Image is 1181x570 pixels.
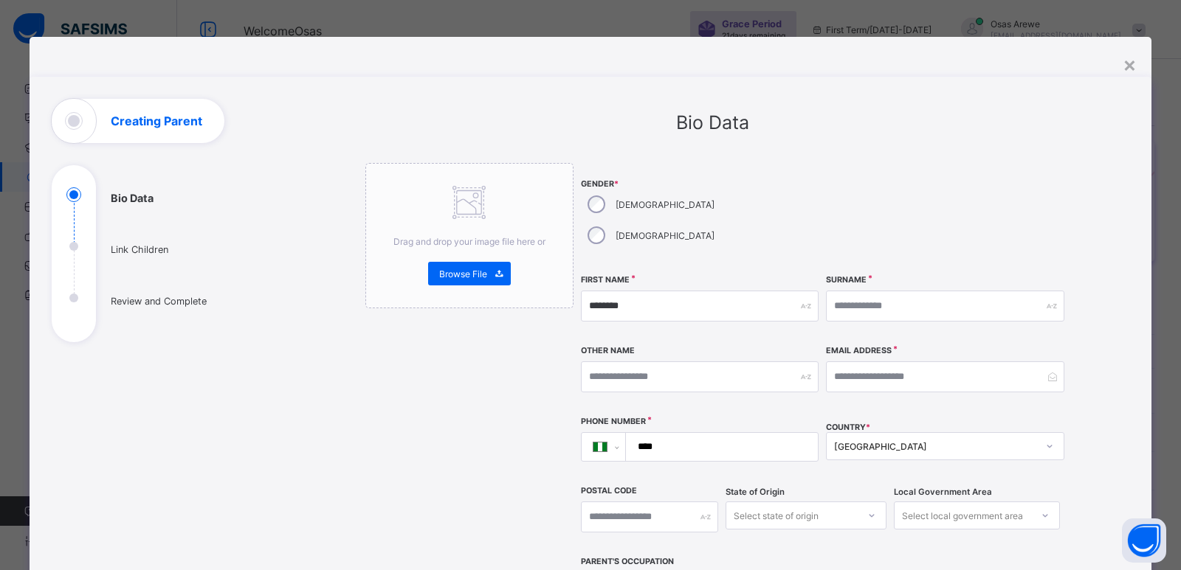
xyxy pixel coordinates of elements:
div: Select local government area [902,501,1023,529]
h1: Creating Parent [111,115,202,127]
span: COUNTRY [826,423,870,432]
label: Postal Code [581,486,637,496]
span: Drag and drop your image file here or [393,236,545,247]
label: [DEMOGRAPHIC_DATA] [616,199,715,210]
div: Select state of origin [734,501,819,529]
span: Bio Data [676,111,749,133]
button: Open asap [1122,518,1166,563]
div: × [1123,52,1137,77]
span: State of Origin [726,487,785,497]
label: Email Address [826,346,892,355]
label: Other Name [581,346,635,355]
label: Parent's Occupation [581,557,674,566]
label: Surname [826,275,867,285]
label: First Name [581,275,630,285]
label: [DEMOGRAPHIC_DATA] [616,230,715,241]
span: Browse File [439,268,487,279]
span: Gender [581,179,819,189]
span: Local Government Area [894,487,992,497]
div: [GEOGRAPHIC_DATA] [834,441,1036,452]
label: Phone Number [581,417,646,426]
div: Drag and drop your image file here orBrowse File [365,163,574,308]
